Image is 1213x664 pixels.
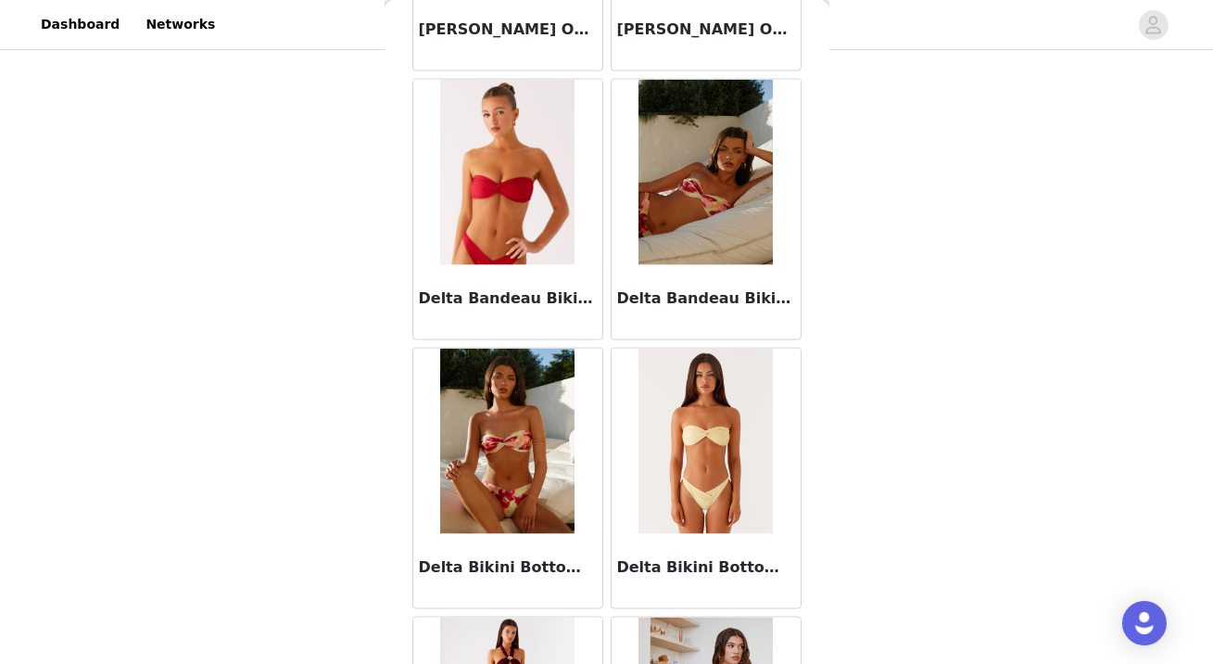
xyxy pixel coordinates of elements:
[30,4,131,45] a: Dashboard
[419,287,597,310] h3: Delta Bandeau Bikini Top - Deep Red
[638,80,773,265] img: Delta Bandeau Bikini Top - Green Tropical
[617,19,795,41] h3: [PERSON_NAME] One Piece Swimsuit - Pink
[617,556,795,579] h3: Delta Bikini Bottoms - Lemon
[638,349,773,534] img: Delta Bikini Bottoms - Lemon
[134,4,226,45] a: Networks
[419,19,597,41] h3: [PERSON_NAME] One Piece Swimsuit - Blue
[440,80,575,265] img: Delta Bandeau Bikini Top - Deep Red
[1122,601,1167,645] div: Open Intercom Messenger
[617,287,795,310] h3: Delta Bandeau Bikini Top - Green Tropical
[419,556,597,579] h3: Delta Bikini Bottoms - Green Tropical
[440,349,575,534] img: Delta Bikini Bottoms - Green Tropical
[1144,10,1162,40] div: avatar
